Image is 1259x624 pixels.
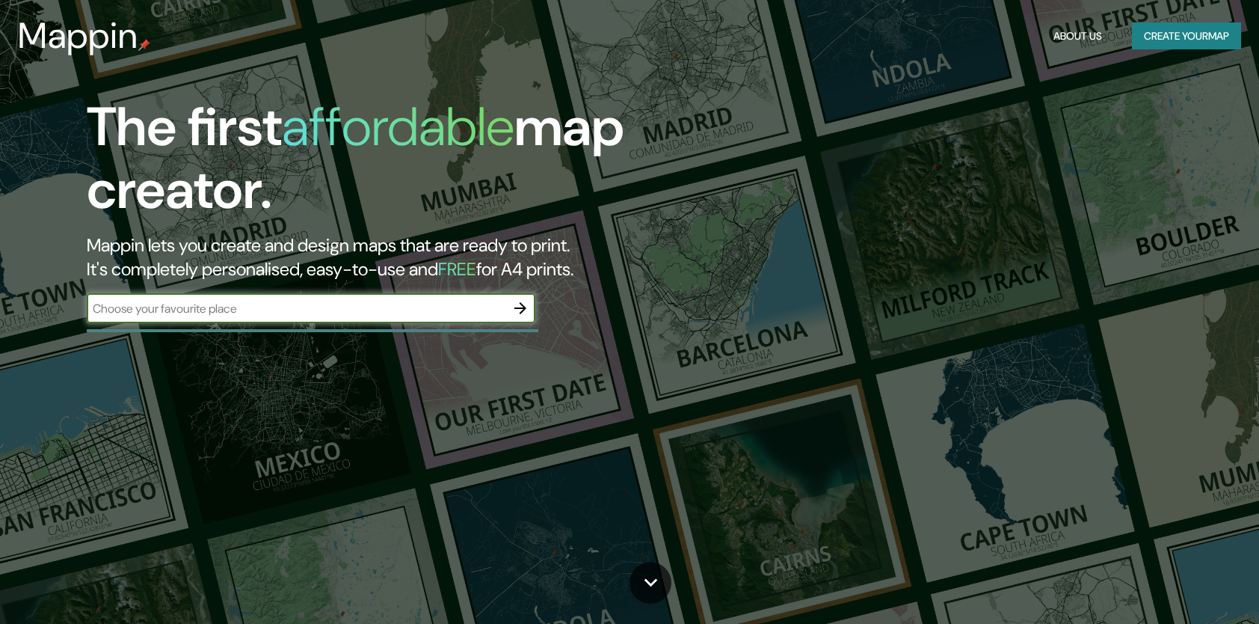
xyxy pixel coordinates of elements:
input: Choose your favourite place [87,300,505,317]
button: Create yourmap [1132,22,1241,50]
h2: Mappin lets you create and design maps that are ready to print. It's completely personalised, eas... [87,233,716,281]
h5: FREE [438,257,476,281]
img: mappin-pin [138,39,150,51]
h3: Mappin [18,15,138,57]
button: About Us [1047,22,1108,50]
h1: The first map creator. [87,96,716,233]
h1: affordable [282,92,514,162]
